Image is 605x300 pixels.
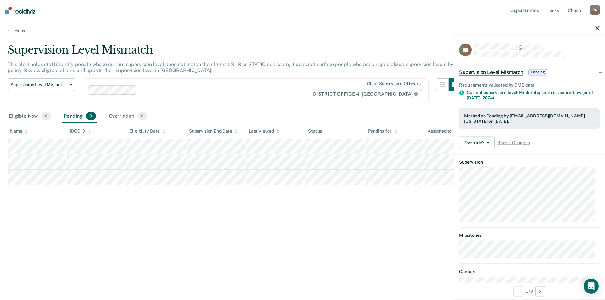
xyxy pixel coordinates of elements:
[513,286,523,296] button: Previous Opportunity
[8,28,597,33] a: Home
[535,286,545,296] button: Next Opportunity
[86,112,96,120] span: 3
[590,5,600,15] div: P S
[428,128,457,134] div: Assigned to
[249,128,279,134] div: Last Viewed
[70,128,91,134] div: IDOC ID
[467,90,600,101] div: Current supervision level: Moderate; Last risk score: Low (as of [DATE],
[584,279,599,294] div: Open Intercom Messenger
[309,89,422,99] span: DISTRICT OFFICE 4, [GEOGRAPHIC_DATA]
[8,110,52,123] div: Eligible Now
[41,112,51,120] span: 0
[137,112,147,120] span: 0
[107,110,149,123] div: Overridden
[62,110,97,123] div: Pending
[459,82,600,88] div: Requirements validated by OMS data
[8,61,453,73] p: This alert helps staff identify people whose current supervision level does not match their lates...
[367,81,421,87] div: Clear supervision officers
[130,128,166,134] div: Eligibility Date
[308,128,322,134] div: Status
[459,232,600,238] dt: Milestones
[464,113,595,124] div: Marked as Pending by [EMAIL_ADDRESS][DOMAIN_NAME][US_STATE] on [DATE].
[459,269,600,275] dt: Contact
[459,159,600,165] dt: Supervision
[10,82,67,88] span: Supervision Level Mismatch
[368,128,397,134] div: Pending for
[10,128,28,134] div: Name
[482,95,494,100] span: 2024)
[189,128,238,134] div: Supervision End Date
[5,7,35,14] img: Recidiviz
[497,140,530,145] span: Revert Changes
[459,69,523,75] span: Supervision Level Mismatch
[459,136,495,149] button: Override?
[528,69,547,75] span: Pending
[454,283,605,299] div: 1 / 3
[8,43,461,61] div: Supervision Level Mismatch
[454,62,605,82] div: Supervision Level MismatchPending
